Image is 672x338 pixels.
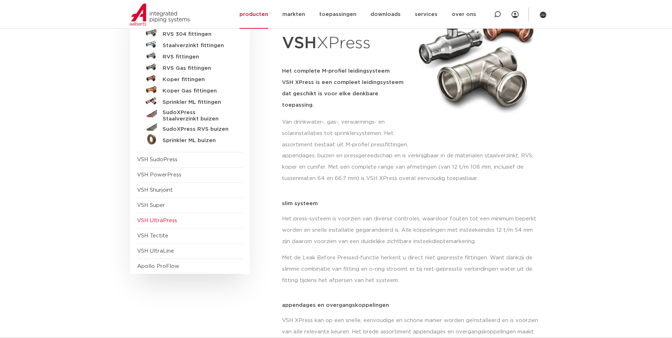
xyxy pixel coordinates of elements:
[137,172,181,178] a: VSH PowerPress
[137,50,243,61] a: RVS fittingen
[282,30,410,57] h1: XPress
[282,303,542,308] p: appendages en overgangskoppelingen
[163,43,233,49] h5: Staalverzinkt fittingen
[137,84,243,95] a: Koper Gas fittingen
[163,126,233,133] h5: SudoXPress RVS buizen
[163,88,233,94] h5: Koper Gas fittingen
[163,31,233,38] h5: RVS 304 fittingen
[163,109,233,122] h5: SudoXPress Staalverzinkt buizen
[282,66,410,111] h5: Het complete M-profiel leidingsysteem VSH XPress is een compleet leidingsysteem dat geschikt is v...
[137,187,173,193] a: VSH Shurjoint
[282,252,542,286] p: Met de Leak Before Pressed-functie herkent u direct niet gepresste fittingen. Want dankzij de sli...
[137,248,174,254] a: VSH UltraLine
[137,95,243,107] a: Sprinkler ML fittingen
[137,157,177,162] a: VSH SudoPress
[137,122,243,134] a: SudoXPress RVS buizen
[137,73,243,84] a: Koper fittingen
[137,61,243,73] a: RVS Gas fittingen
[163,54,233,60] h5: RVS fittingen
[137,27,243,39] a: RVS 304 fittingen
[163,99,233,106] h5: Sprinkler ML fittingen
[282,35,317,51] strong: VSH
[137,107,243,122] a: SudoXPress Staalverzinkt buizen
[282,150,542,184] p: appendages, buizen en pressgereedschap en is verkrijgbaar in de materialen staalverzinkt, RVS, ko...
[282,117,410,151] p: Van drinkwater-, gas-, verwarmings- en solarinstallaties tot sprinklersystemen. Het assortiment b...
[137,203,165,208] a: VSH Super
[163,77,233,83] h5: Koper fittingen
[137,264,179,269] a: Apollo ProFlow
[282,201,542,206] p: slim systeem
[137,39,243,50] a: Staalverzinkt fittingen
[282,213,542,247] p: Het press-systeem is voorzien van diverse controles, waardoor fouten tot een minimum beperkt word...
[137,134,243,145] a: Sprinkler ML buizen
[137,218,177,223] a: VSH UltraPress
[163,137,233,144] h5: Sprinkler ML buizen
[137,233,168,238] a: VSH Tectite
[163,65,233,72] h5: RVS Gas fittingen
